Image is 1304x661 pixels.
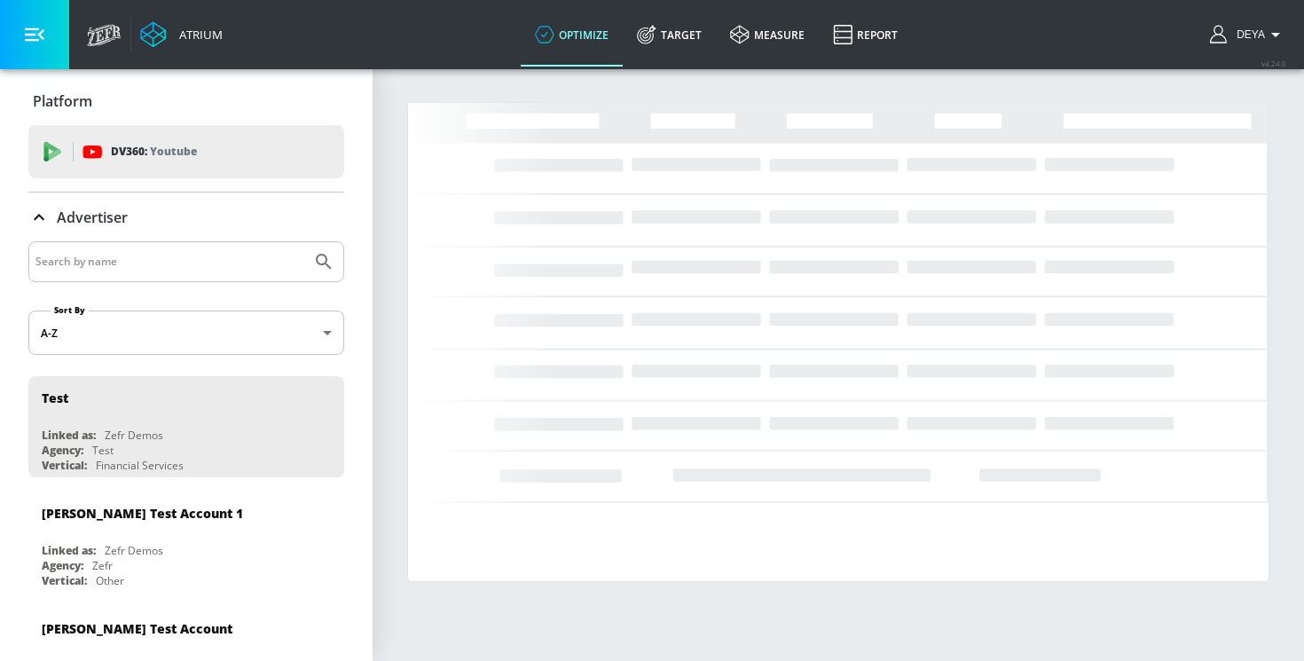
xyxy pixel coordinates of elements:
div: Linked as: [42,543,96,558]
div: [PERSON_NAME] Test Account 1Linked as:Zefr DemosAgency:ZefrVertical:Other [28,492,344,593]
div: Platform [28,76,344,126]
div: [PERSON_NAME] Test Account [42,620,232,637]
div: Agency: [42,558,83,573]
div: DV360: Youtube [28,125,344,178]
a: Report [819,3,912,67]
div: [PERSON_NAME] Test Account 1 [42,505,243,522]
p: Platform [33,91,92,111]
input: Search by name [35,250,304,273]
button: Deya [1210,24,1286,45]
a: optimize [521,3,623,67]
div: Other [96,573,124,588]
div: Vertical: [42,573,87,588]
div: Zefr Demos [105,428,163,443]
div: Zefr [92,558,113,573]
div: Linked as: [42,428,96,443]
p: Advertiser [57,208,128,227]
div: Zefr Demos [105,543,163,558]
div: Test [42,390,68,406]
span: v 4.24.0 [1261,59,1286,68]
div: TestLinked as:Zefr DemosAgency:TestVertical:Financial Services [28,376,344,477]
a: measure [716,3,819,67]
div: Test [92,443,114,458]
p: DV360: [111,142,197,161]
p: Youtube [150,142,197,161]
span: login as: deya.mansell@zefr.com [1229,28,1265,41]
a: Target [623,3,716,67]
div: Advertiser [28,193,344,242]
label: Sort By [51,304,89,316]
div: Atrium [172,27,223,43]
div: Financial Services [96,458,184,473]
a: Atrium [140,21,223,48]
div: Vertical: [42,458,87,473]
div: A-Z [28,311,344,355]
div: Agency: [42,443,83,458]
